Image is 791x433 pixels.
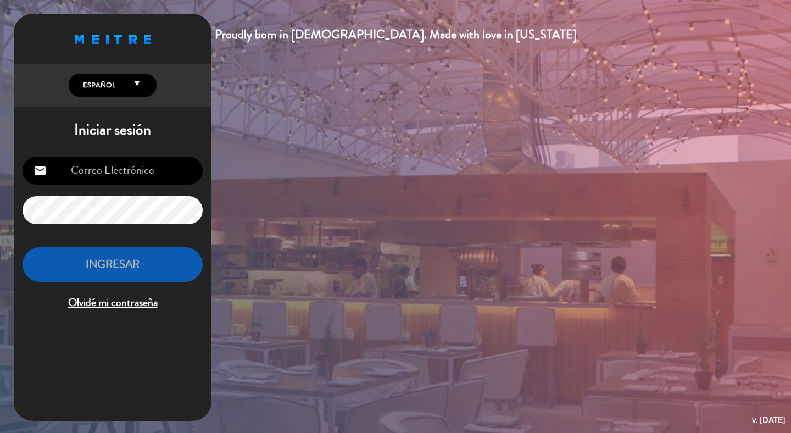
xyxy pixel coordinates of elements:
div: v. [DATE] [752,413,786,428]
i: lock [34,204,47,217]
h1: Iniciar sesión [14,121,211,140]
span: Olvidé mi contraseña [23,294,203,312]
i: email [34,164,47,177]
input: Correo Electrónico [23,157,203,185]
span: Español [80,80,115,91]
button: INGRESAR [23,247,203,282]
